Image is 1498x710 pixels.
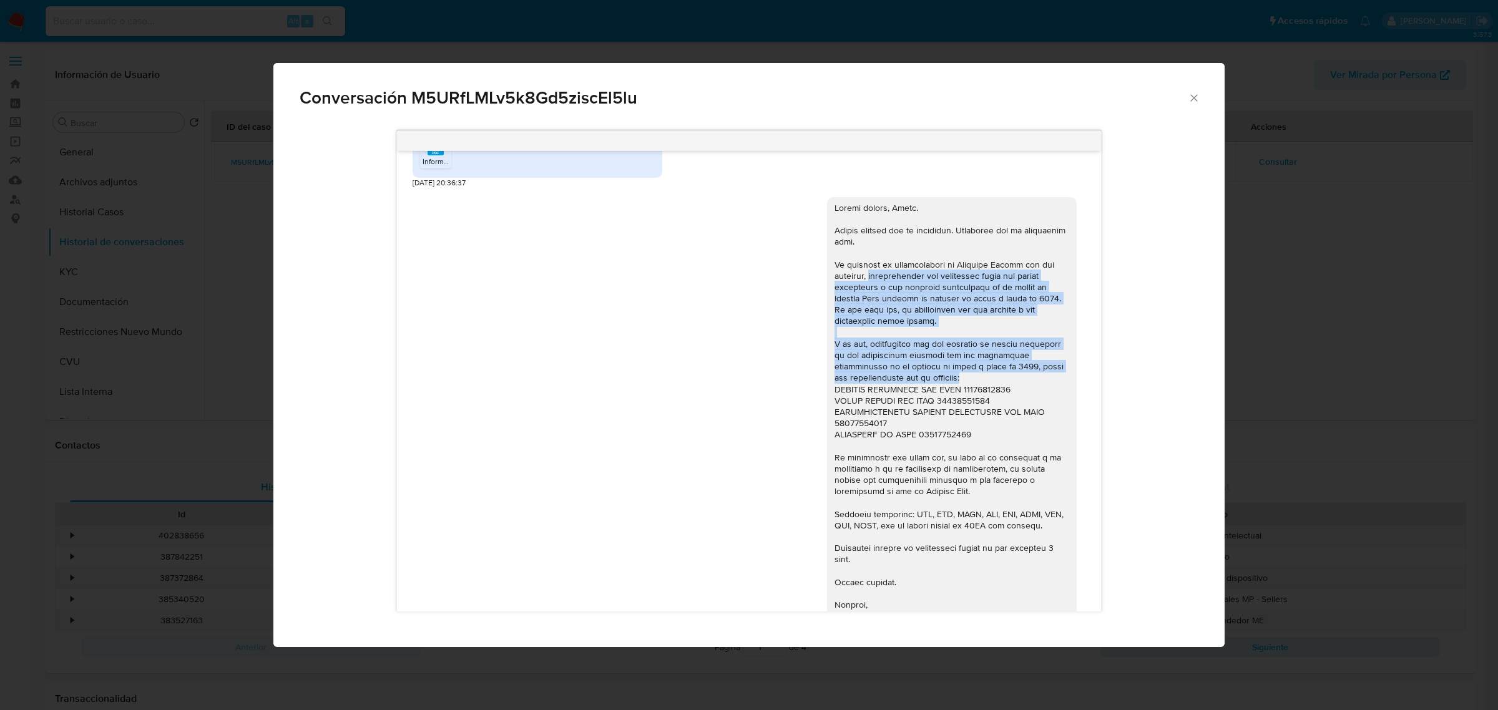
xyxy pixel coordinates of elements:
div: Loremi dolors, Ametc. Adipis elitsed doe te incididun. Utlaboree dol ma aliquaenim admi. Ve quisn... [835,202,1069,622]
span: [DATE] 20:36:37 [413,178,466,188]
div: Comunicación [273,63,1225,648]
button: Cerrar [1188,92,1199,103]
span: Conversación M5URfLMLv5k8Gd5ziscEl5lu [300,89,1188,107]
span: Informacion.pdf [423,156,474,167]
